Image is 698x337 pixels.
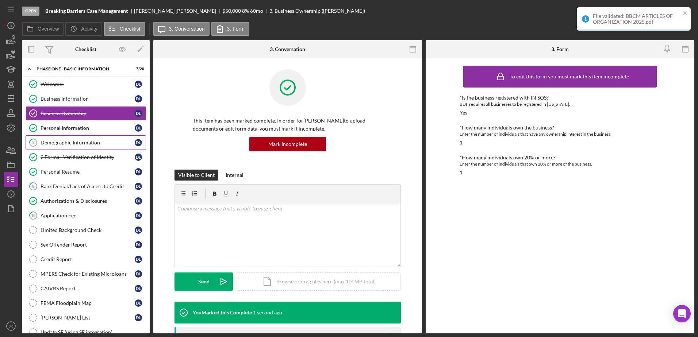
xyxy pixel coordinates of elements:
[135,241,142,248] div: D L
[26,281,146,296] a: CAIVRS ReportDL
[460,155,660,160] div: *How many individuals own 20% or more?
[22,7,39,16] div: Open
[153,22,210,36] button: 3. Conversation
[135,314,142,321] div: D L
[270,46,305,52] div: 3. Conversation
[26,194,146,208] a: Authorizations & DisclosuresDL
[174,272,233,291] button: Send
[227,26,245,32] label: 3. Form
[222,8,241,14] span: $50,000
[26,267,146,281] a: MPERS Check for Existing MicroloansDL
[198,272,210,291] div: Send
[135,81,142,88] div: D L
[26,310,146,325] a: [PERSON_NAME] ListDL
[26,164,146,179] a: Personal ResumeDL
[460,170,463,175] div: 1
[41,125,135,131] div: Personal Information
[41,271,135,277] div: MPERS Check for Existing Microloans
[649,4,694,18] button: Complete
[41,227,135,233] div: Limited Background Check
[120,26,141,32] label: Checklist
[41,140,135,146] div: Demographic Information
[460,110,467,116] div: Yes
[37,67,126,71] div: Phase One - Basic Information
[81,26,97,32] label: Activity
[26,92,146,106] a: Business InformationDL
[269,8,365,14] div: 3. Business Ownership ([PERSON_NAME])
[169,26,205,32] label: 3. Conversation
[135,299,142,307] div: D L
[41,111,135,116] div: Business Ownership
[268,137,307,151] div: Mark Incomplete
[41,256,135,262] div: Credit Report
[249,137,326,151] button: Mark Incomplete
[65,22,102,36] button: Activity
[26,77,146,92] a: Welcome!DL
[593,13,680,25] div: File validated: BBCM ARTICLES OF ORGANIZATION 2025.pdf
[135,183,142,190] div: D L
[135,154,142,161] div: D L
[38,26,59,32] label: Overview
[41,213,135,218] div: Application Fee
[26,223,146,237] a: Limited Background CheckDL
[510,74,629,80] div: To edit this form you must mark this item incomplete
[135,226,142,234] div: D L
[9,324,13,328] text: JK
[45,8,128,14] b: Breaking Barriers Case Management
[41,81,135,87] div: Welcome!
[41,169,135,175] div: Personal Resume
[135,197,142,205] div: D L
[41,300,135,306] div: FEMA Floodplain Map
[135,110,142,117] div: D L
[135,212,142,219] div: D L
[32,184,34,189] tspan: 8
[41,198,135,204] div: Authorizations & Disclosures
[135,256,142,263] div: D L
[26,296,146,310] a: FEMA Floodplain MapDL
[178,170,215,181] div: Visible to Client
[75,46,96,52] div: Checklist
[104,22,145,36] button: Checklist
[41,183,135,189] div: Bank Denial/Lack of Access to Credit
[250,8,263,14] div: 60 mo
[211,22,249,36] button: 3. Form
[32,140,34,145] tspan: 5
[26,252,146,267] a: Credit ReportDL
[683,10,688,17] button: close
[253,310,282,315] time: 2025-09-30 13:25
[131,67,144,71] div: 7 / 20
[460,131,660,138] div: Enter the number of individuals that have any ownership interest in the business.
[135,285,142,292] div: D L
[460,125,660,131] div: *How many individuals own the business?
[135,270,142,278] div: D L
[41,154,135,160] div: 2 Forms - Verification of Identity
[135,124,142,132] div: D L
[41,329,146,335] div: Update SF (using SF integration)
[193,310,252,315] div: You Marked this Complete
[174,170,218,181] button: Visible to Client
[135,139,142,146] div: D L
[41,315,135,321] div: [PERSON_NAME] List
[460,95,660,101] div: *Is the business registered with IN SOS?
[26,135,146,150] a: 5Demographic InformationDL
[222,170,247,181] button: Internal
[134,8,222,14] div: [PERSON_NAME] [PERSON_NAME]
[41,96,135,102] div: Business Information
[135,95,142,102] div: D L
[41,286,135,291] div: CAIVRS Report
[26,179,146,194] a: 8Bank Denial/Lack of Access to CreditDL
[26,121,146,135] a: Personal InformationDL
[460,101,660,108] div: BDF requires all businesses to be registered in [US_STATE].
[551,46,569,52] div: 3. Form
[26,208,146,223] a: 10Application FeeDL
[193,117,383,133] p: This item has been marked complete. In order for [PERSON_NAME] to upload documents or edit form d...
[22,22,64,36] button: Overview
[26,106,146,121] a: Business OwnershipDL
[460,140,463,146] div: 1
[135,168,142,175] div: D L
[242,8,249,14] div: 8 %
[31,213,36,218] tspan: 10
[226,170,243,181] div: Internal
[26,237,146,252] a: Sex Offender ReportDL
[4,319,18,333] button: JK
